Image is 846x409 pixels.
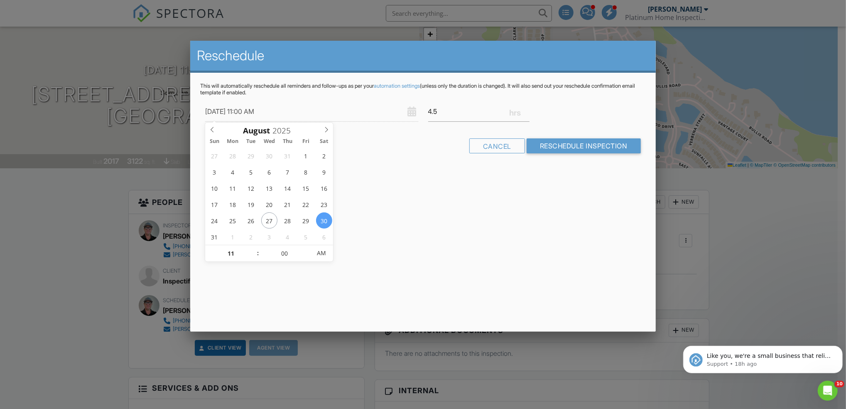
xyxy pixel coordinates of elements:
[225,164,241,180] span: August 4, 2025
[261,164,277,180] span: August 6, 2025
[298,229,314,245] span: September 5, 2025
[261,196,277,212] span: August 20, 2025
[310,245,333,261] span: Click to toggle
[205,139,223,144] span: Sun
[527,138,641,153] input: Reschedule Inspection
[280,196,296,212] span: August 21, 2025
[316,229,332,245] span: September 6, 2025
[374,83,420,89] a: automation settings
[259,245,310,262] input: Scroll to increment
[261,212,277,229] span: August 27, 2025
[469,138,525,153] div: Cancel
[225,180,241,196] span: August 11, 2025
[206,164,223,180] span: August 3, 2025
[298,180,314,196] span: August 15, 2025
[225,212,241,229] span: August 25, 2025
[243,229,259,245] span: September 2, 2025
[257,245,259,261] span: :
[243,148,259,164] span: July 29, 2025
[243,196,259,212] span: August 19, 2025
[243,164,259,180] span: August 5, 2025
[680,328,846,387] iframe: Intercom notifications message
[298,148,314,164] span: August 1, 2025
[278,139,297,144] span: Thu
[298,196,314,212] span: August 22, 2025
[206,148,223,164] span: July 27, 2025
[200,83,645,96] p: This will automatically reschedule all reminders and follow-ups as per your (unless only the dura...
[261,229,277,245] span: September 3, 2025
[206,229,223,245] span: August 31, 2025
[205,245,256,262] input: Scroll to increment
[243,212,259,229] span: August 26, 2025
[297,139,315,144] span: Fri
[242,139,260,144] span: Tue
[280,229,296,245] span: September 4, 2025
[223,139,242,144] span: Mon
[261,148,277,164] span: July 30, 2025
[197,47,649,64] h2: Reschedule
[270,125,298,136] input: Scroll to increment
[243,180,259,196] span: August 12, 2025
[280,148,296,164] span: July 31, 2025
[298,212,314,229] span: August 29, 2025
[260,139,278,144] span: Wed
[835,381,844,387] span: 10
[243,127,270,135] span: Scroll to increment
[261,180,277,196] span: August 13, 2025
[315,139,333,144] span: Sat
[280,180,296,196] span: August 14, 2025
[316,148,332,164] span: August 2, 2025
[206,212,223,229] span: August 24, 2025
[280,212,296,229] span: August 28, 2025
[225,148,241,164] span: July 28, 2025
[316,196,332,212] span: August 23, 2025
[316,164,332,180] span: August 9, 2025
[316,212,332,229] span: August 30, 2025
[225,229,241,245] span: September 1, 2025
[206,196,223,212] span: August 17, 2025
[316,180,332,196] span: August 16, 2025
[298,164,314,180] span: August 8, 2025
[280,164,296,180] span: August 7, 2025
[206,180,223,196] span: August 10, 2025
[818,381,838,401] iframe: Intercom live chat
[225,196,241,212] span: August 18, 2025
